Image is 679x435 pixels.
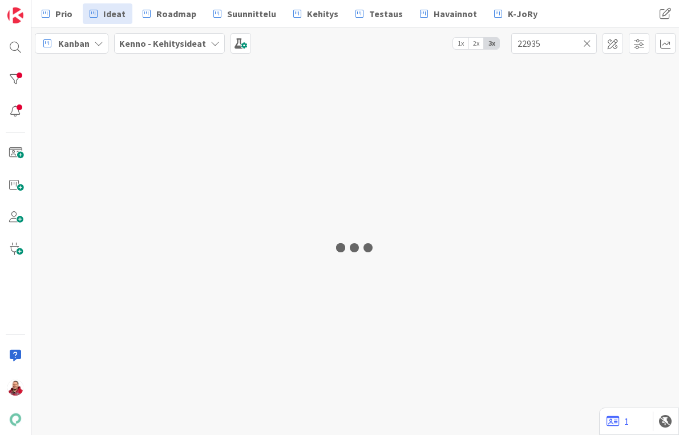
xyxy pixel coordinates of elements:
span: Prio [55,7,72,21]
a: Ideat [83,3,132,24]
img: avatar [7,412,23,428]
a: Havainnot [413,3,484,24]
span: Testaus [369,7,403,21]
span: K-JoRy [508,7,537,21]
span: Kanban [58,37,90,50]
a: 1 [607,414,629,428]
a: Kehitys [286,3,345,24]
a: K-JoRy [487,3,544,24]
span: 3x [484,38,499,49]
a: Roadmap [136,3,203,24]
span: Kehitys [307,7,338,21]
span: Ideat [103,7,126,21]
a: Prio [35,3,79,24]
span: Roadmap [156,7,196,21]
span: Suunnittelu [227,7,276,21]
a: Suunnittelu [207,3,283,24]
span: 2x [468,38,484,49]
a: Testaus [349,3,410,24]
b: Kenno - Kehitysideat [119,38,206,49]
img: Visit kanbanzone.com [7,7,23,23]
span: Havainnot [434,7,477,21]
span: 1x [453,38,468,49]
input: Quick Filter... [511,33,597,54]
img: JS [7,380,23,396]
